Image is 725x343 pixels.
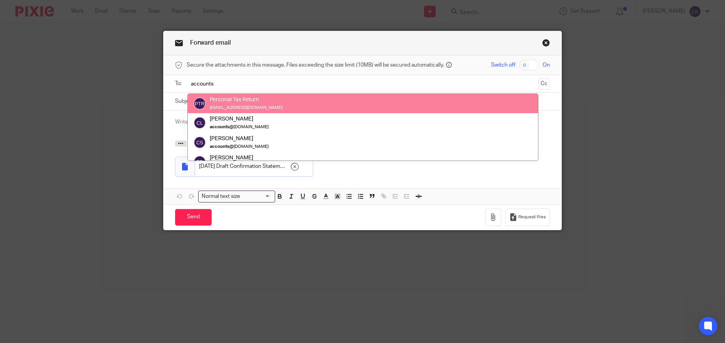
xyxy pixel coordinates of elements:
[175,209,212,226] input: Send
[543,61,550,69] span: On
[210,144,229,149] em: accounts
[194,136,206,149] img: svg%3E
[200,192,242,201] span: Normal text size
[210,105,282,110] small: [EMAIL_ADDRESS][DOMAIN_NAME]
[518,214,546,220] span: Request files
[175,97,195,105] label: Subject:
[199,162,287,170] span: [DATE] Draft Confirmation Statement.pdf
[210,115,269,123] div: [PERSON_NAME]
[194,97,206,110] img: svg%3E
[538,78,550,90] button: Cc
[194,156,206,168] img: svg%3E
[210,154,269,162] div: [PERSON_NAME]
[210,96,282,104] div: Personal Tax Return
[175,80,184,87] label: To:
[210,125,229,129] em: accounts
[491,61,515,69] span: Switch off
[198,191,275,202] div: Search for option
[243,192,271,201] input: Search for option
[505,209,550,226] button: Request files
[194,117,206,129] img: svg%3E
[210,144,269,149] small: @[DOMAIN_NAME]
[542,39,550,49] a: Close this dialog window
[190,40,231,46] span: Forward email
[210,125,269,129] small: @[DOMAIN_NAME]
[210,135,269,142] div: [PERSON_NAME]
[187,61,444,69] span: Secure the attachments in this message. Files exceeding the size limit (10MB) will be secured aut...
